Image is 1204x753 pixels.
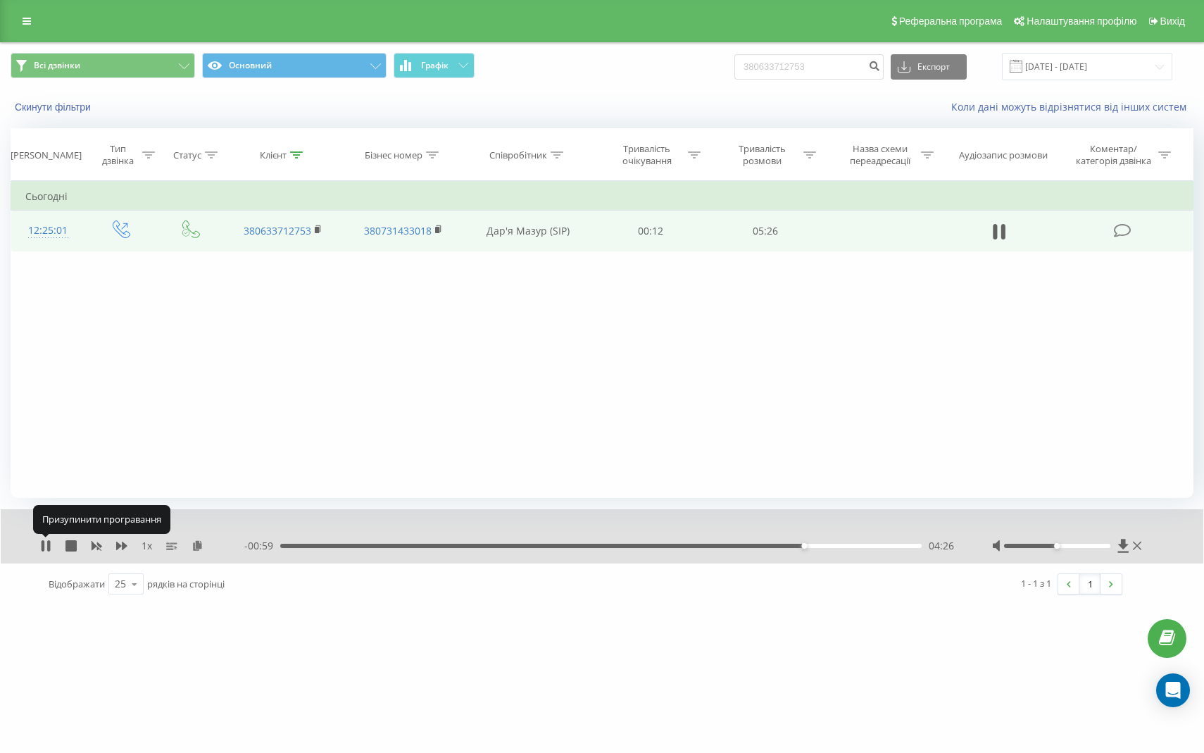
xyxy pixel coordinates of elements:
[1072,143,1155,167] div: Коментар/категорія дзвінка
[1055,543,1060,549] div: Accessibility label
[959,149,1048,161] div: Аудіозапис розмови
[1160,15,1185,27] span: Вихід
[34,60,80,71] span: Всі дзвінки
[1027,15,1136,27] span: Налаштування профілю
[11,53,195,78] button: Всі дзвінки
[801,543,807,549] div: Accessibility label
[951,100,1193,113] a: Коли дані можуть відрізнятися вiд інших систем
[489,149,547,161] div: Співробітник
[609,143,684,167] div: Тривалість очікування
[842,143,917,167] div: Назва схеми переадресації
[463,211,593,251] td: Дар'я Мазур (SIP)
[725,143,800,167] div: Тривалість розмови
[147,578,225,590] span: рядків на сторінці
[115,577,126,591] div: 25
[1156,673,1190,707] div: Open Intercom Messenger
[1021,576,1051,590] div: 1 - 1 з 1
[899,15,1003,27] span: Реферальна програма
[11,182,1193,211] td: Сьогодні
[1079,574,1100,594] a: 1
[142,539,152,553] span: 1 x
[891,54,967,80] button: Експорт
[593,211,708,251] td: 00:12
[11,149,82,161] div: [PERSON_NAME]
[734,54,884,80] input: Пошук за номером
[49,578,105,590] span: Відображати
[929,539,954,553] span: 04:26
[25,217,70,244] div: 12:25:01
[260,149,287,161] div: Клієнт
[244,539,280,553] span: - 00:59
[33,505,170,533] div: Призупинити програвання
[173,149,201,161] div: Статус
[708,211,824,251] td: 05:26
[394,53,475,78] button: Графік
[365,149,422,161] div: Бізнес номер
[421,61,449,70] span: Графік
[97,143,139,167] div: Тип дзвінка
[364,224,432,237] a: 380731433018
[202,53,387,78] button: Основний
[11,101,98,113] button: Скинути фільтри
[244,224,311,237] a: 380633712753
